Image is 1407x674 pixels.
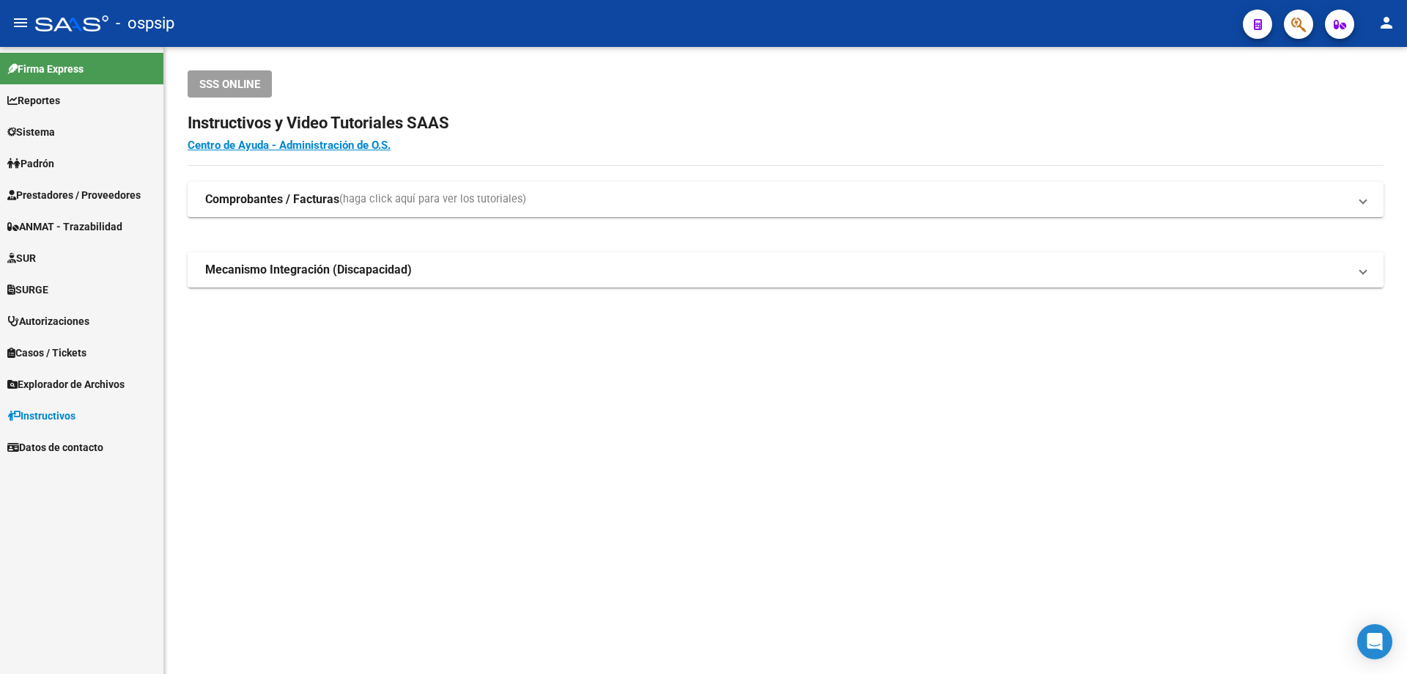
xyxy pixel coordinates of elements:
span: Firma Express [7,61,84,77]
span: Explorador de Archivos [7,376,125,392]
mat-expansion-panel-header: Comprobantes / Facturas(haga click aquí para ver los tutoriales) [188,182,1384,217]
span: (haga click aquí para ver los tutoriales) [339,191,526,208]
span: - ospsip [116,7,174,40]
mat-expansion-panel-header: Mecanismo Integración (Discapacidad) [188,252,1384,287]
h2: Instructivos y Video Tutoriales SAAS [188,109,1384,137]
span: Padrón [7,155,54,172]
span: Autorizaciones [7,313,89,329]
span: Instructivos [7,408,75,424]
span: Sistema [7,124,55,140]
button: SSS ONLINE [188,70,272,98]
mat-icon: person [1378,14,1395,32]
span: SSS ONLINE [199,78,260,91]
strong: Mecanismo Integración (Discapacidad) [205,262,412,278]
span: Datos de contacto [7,439,103,455]
span: SURGE [7,282,48,298]
mat-icon: menu [12,14,29,32]
span: Prestadores / Proveedores [7,187,141,203]
span: Casos / Tickets [7,345,86,361]
span: SUR [7,250,36,266]
a: Centro de Ayuda - Administración de O.S. [188,139,391,152]
span: ANMAT - Trazabilidad [7,219,122,235]
span: Reportes [7,92,60,109]
div: Open Intercom Messenger [1357,624,1392,659]
strong: Comprobantes / Facturas [205,191,339,208]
